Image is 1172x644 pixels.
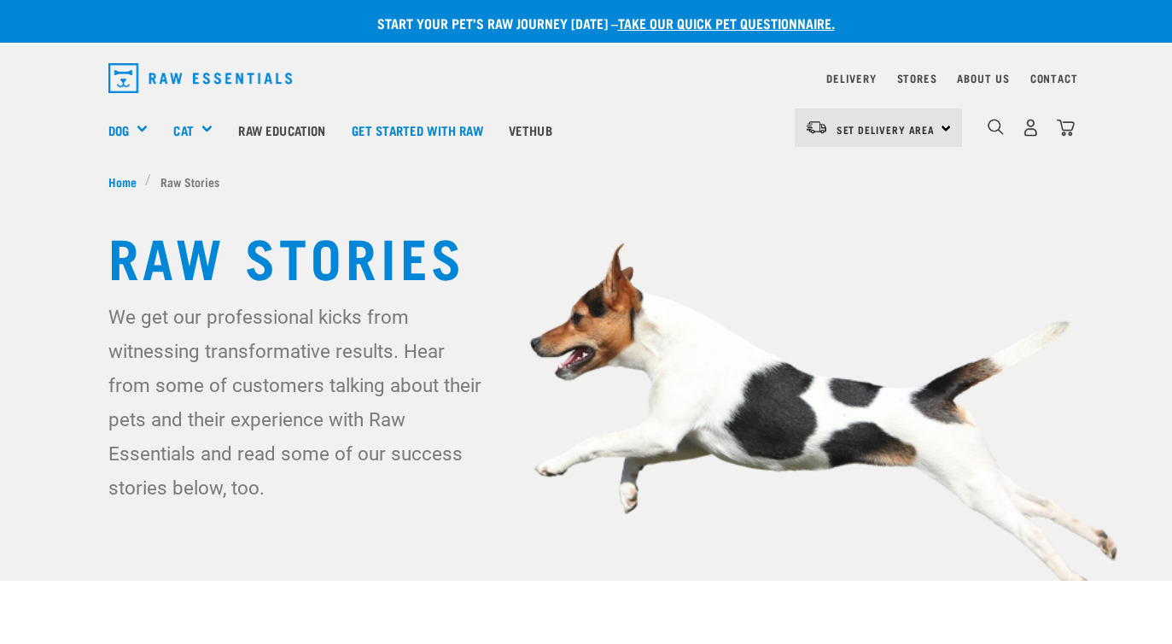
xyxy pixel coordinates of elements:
a: take our quick pet questionnaire. [618,19,835,26]
nav: breadcrumbs [108,173,1064,190]
a: Dog [108,120,129,140]
span: Home [108,173,137,190]
a: Get started with Raw [339,96,496,164]
a: Vethub [496,96,565,164]
a: Stores [897,75,937,81]
a: About Us [957,75,1009,81]
span: Set Delivery Area [837,126,936,132]
h1: Raw Stories [108,225,1064,286]
p: We get our professional kicks from witnessing transformative results. Hear from some of customers... [108,300,491,505]
a: Raw Education [225,96,338,164]
img: home-icon-1@2x.png [988,119,1004,135]
a: Delivery [826,75,876,81]
a: Home [108,173,146,190]
img: home-icon@2x.png [1057,119,1075,137]
img: user.png [1022,119,1040,137]
img: van-moving.png [805,120,828,135]
a: Contact [1030,75,1078,81]
img: Raw Essentials Logo [108,63,293,93]
a: Cat [173,120,193,140]
nav: dropdown navigation [95,56,1078,100]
